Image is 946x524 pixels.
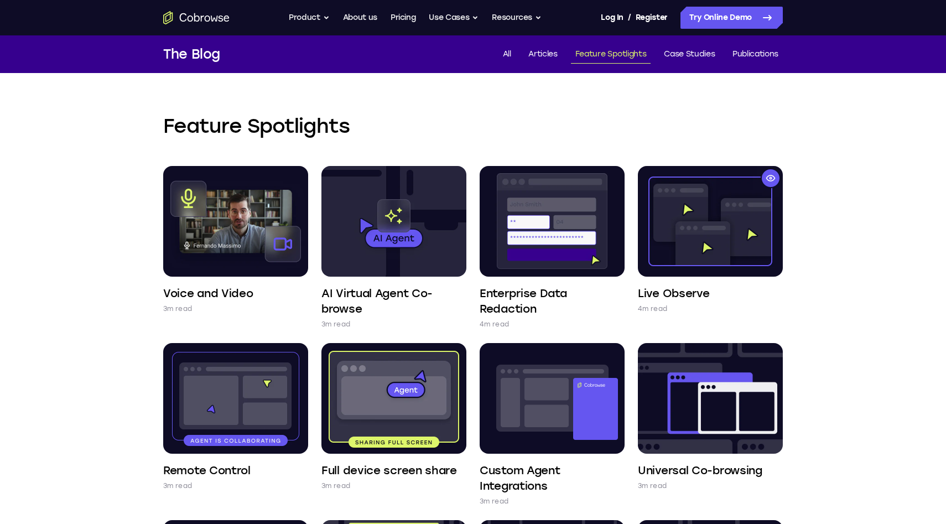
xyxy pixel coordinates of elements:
p: 3m read [163,303,192,314]
h2: Feature Spotlights [163,113,783,139]
a: Articles [524,45,562,64]
p: 3m read [480,496,508,507]
a: AI Virtual Agent Co-browse 3m read [321,166,466,330]
button: Use Cases [429,7,479,29]
a: Log In [601,7,623,29]
a: Go to the home page [163,11,230,24]
a: Feature Spotlights [571,45,651,64]
img: Full device screen share [321,343,466,454]
a: Case Studies [659,45,719,64]
img: Remote Control [163,343,308,454]
a: Full device screen share 3m read [321,343,466,491]
a: Remote Control 3m read [163,343,308,491]
img: Custom Agent Integrations [480,343,625,454]
p: 4m read [480,319,509,330]
img: Voice and Video [163,166,308,277]
h4: Live Observe [638,286,709,301]
a: Try Online Demo [680,7,783,29]
h4: Full device screen share [321,463,457,478]
h4: Enterprise Data Redaction [480,286,625,317]
p: 3m read [163,480,192,491]
img: Enterprise Data Redaction [480,166,625,277]
p: 3m read [321,319,350,330]
p: 3m read [321,480,350,491]
h4: Voice and Video [163,286,253,301]
button: Resources [492,7,542,29]
span: / [628,11,631,24]
a: Enterprise Data Redaction 4m read [480,166,625,330]
img: Live Observe [638,166,783,277]
h4: Custom Agent Integrations [480,463,625,494]
a: Publications [728,45,783,64]
h4: Universal Co-browsing [638,463,762,478]
p: 4m read [638,303,667,314]
a: Voice and Video 3m read [163,166,308,314]
a: About us [343,7,377,29]
h4: Remote Control [163,463,251,478]
a: Universal Co-browsing 3m read [638,343,783,491]
a: Pricing [391,7,416,29]
a: Custom Agent Integrations 3m read [480,343,625,507]
a: Register [636,7,668,29]
a: All [498,45,516,64]
p: 3m read [638,480,667,491]
img: Universal Co-browsing [638,343,783,454]
img: AI Virtual Agent Co-browse [321,166,466,277]
h1: The Blog [163,44,220,64]
button: Product [289,7,330,29]
a: Live Observe 4m read [638,166,783,314]
h4: AI Virtual Agent Co-browse [321,286,466,317]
